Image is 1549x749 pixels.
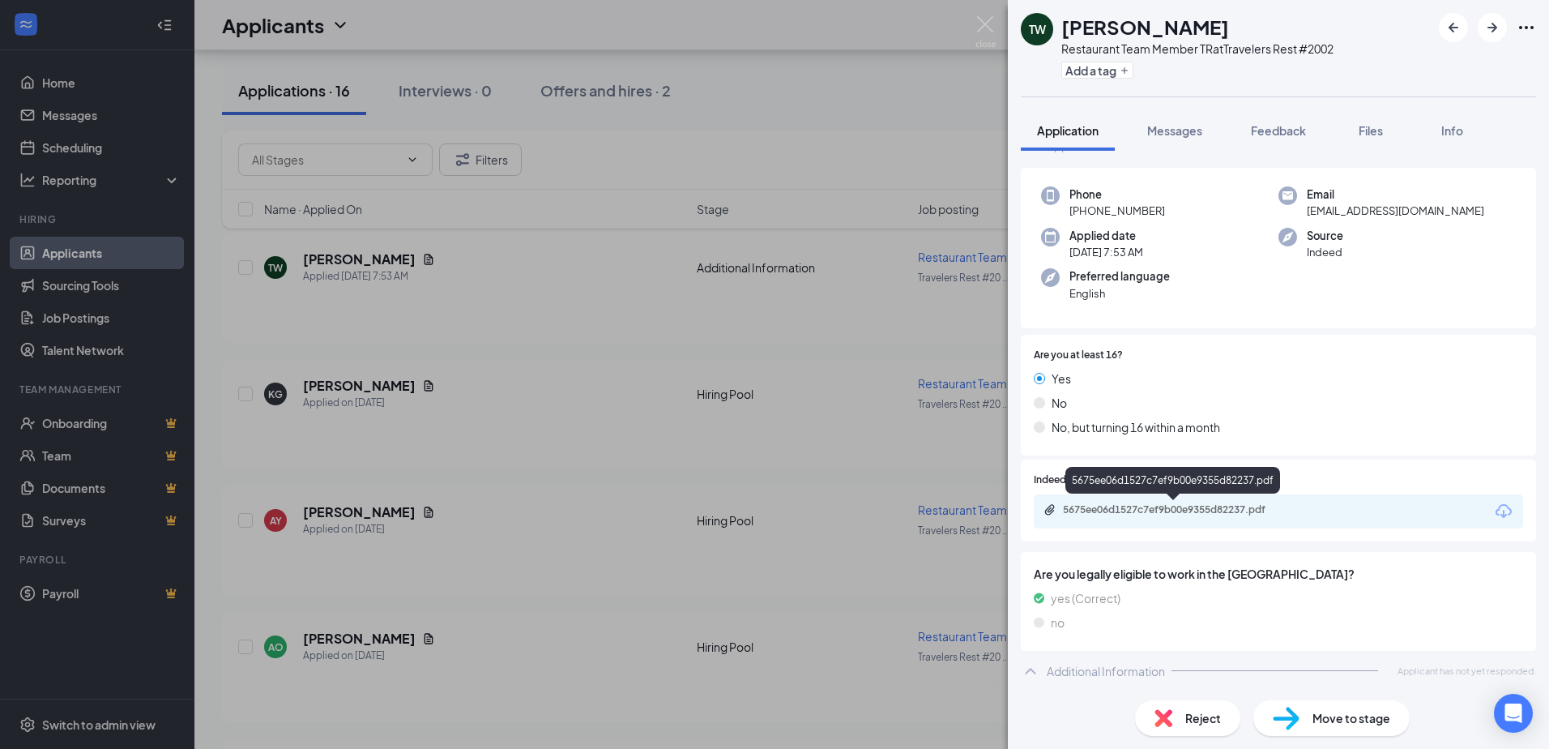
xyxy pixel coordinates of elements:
svg: Download [1494,502,1513,521]
span: Feedback [1251,123,1306,138]
span: [EMAIL_ADDRESS][DOMAIN_NAME] [1307,203,1484,219]
span: Applied date [1069,228,1143,244]
span: No [1052,394,1067,412]
span: English [1069,285,1170,302]
div: Restaurant Team Member TR at Travelers Rest #2002 [1061,41,1334,57]
span: Indeed [1307,244,1343,260]
svg: Plus [1120,66,1129,75]
svg: Paperclip [1043,503,1056,516]
span: [PHONE_NUMBER] [1069,203,1165,219]
span: No, but turning 16 within a month [1052,418,1220,436]
span: yes (Correct) [1051,589,1120,607]
span: Applicant has not yet responded. [1398,664,1536,678]
h1: [PERSON_NAME] [1061,13,1229,41]
svg: ArrowLeftNew [1444,18,1463,37]
span: Yes [1052,370,1071,387]
span: Messages [1147,123,1202,138]
svg: ChevronUp [1021,661,1040,681]
div: TW [1029,21,1046,37]
span: Files [1359,123,1383,138]
span: Phone [1069,186,1165,203]
div: 5675ee06d1527c7ef9b00e9355d82237.pdf [1065,467,1280,494]
button: ArrowLeftNew [1439,13,1468,42]
svg: ArrowRight [1483,18,1502,37]
span: Move to stage [1312,709,1390,727]
div: Additional Information [1047,663,1165,679]
span: Source [1307,228,1343,244]
span: no [1051,614,1065,631]
span: Info [1441,123,1463,138]
div: 5675ee06d1527c7ef9b00e9355d82237.pdf [1063,503,1290,516]
span: Preferred language [1069,268,1170,285]
button: ArrowRight [1478,13,1507,42]
span: Are you at least 16? [1034,348,1123,363]
a: Paperclip5675ee06d1527c7ef9b00e9355d82237.pdf [1043,503,1306,519]
span: [DATE] 7:53 AM [1069,244,1143,260]
span: Are you legally eligible to work in the [GEOGRAPHIC_DATA]? [1034,565,1523,583]
div: Open Intercom Messenger [1494,694,1533,733]
button: PlusAdd a tag [1061,62,1133,79]
span: Reject [1185,709,1221,727]
span: Email [1307,186,1484,203]
span: Application [1037,123,1099,138]
span: Indeed Resume [1034,473,1105,488]
svg: Ellipses [1517,18,1536,37]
